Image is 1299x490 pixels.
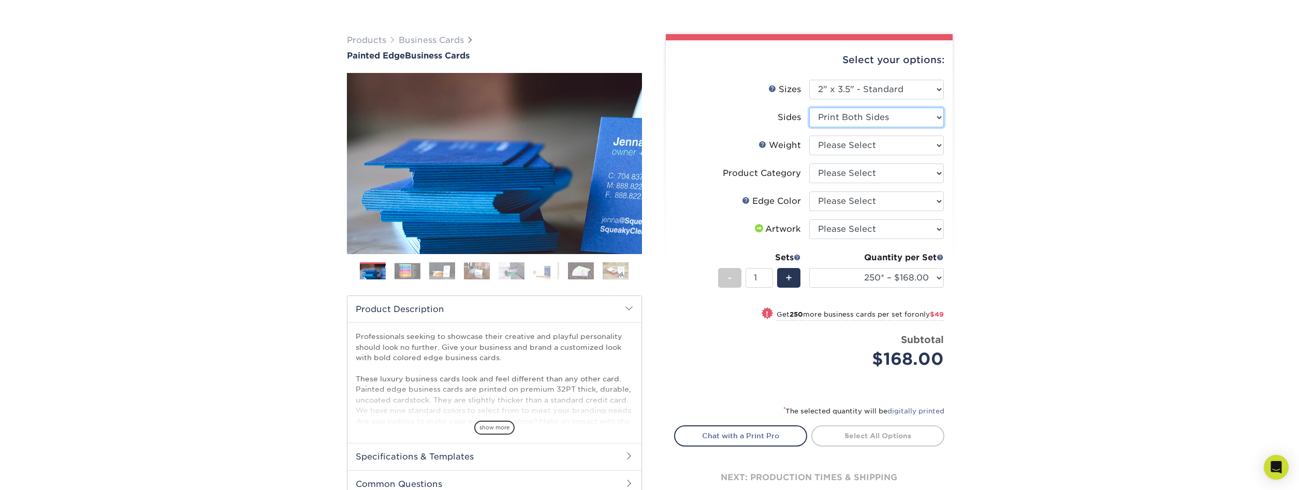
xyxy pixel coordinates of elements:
a: Painted EdgeBusiness Cards [347,51,642,61]
a: Chat with a Print Pro [674,425,807,446]
small: Get more business cards per set for [777,310,944,321]
strong: Subtotal [901,334,944,345]
h1: Business Cards [347,51,642,61]
img: Business Cards 04 [464,262,490,280]
div: Quantity per Set [809,251,944,264]
span: $49 [930,310,944,318]
img: Business Cards 08 [603,262,629,280]
img: Business Cards 03 [429,262,455,280]
small: The selected quantity will be [783,407,944,415]
div: Select your options: [674,40,944,80]
div: Weight [758,139,801,152]
span: only [915,310,944,318]
h2: Specifications & Templates [347,443,641,470]
div: Edge Color [742,195,801,207]
strong: 250 [790,310,803,318]
span: show more [474,421,515,435]
span: + [785,270,792,286]
div: Sizes [768,83,801,96]
img: Business Cards 01 [360,259,386,285]
div: Product Category [723,167,801,180]
h2: Product Description [347,296,641,322]
img: Business Cards 02 [395,263,420,279]
img: Painted Edge 01 [347,16,642,311]
span: - [727,270,732,286]
a: digitally printed [887,407,944,415]
img: Business Cards 06 [533,262,559,280]
img: Business Cards 07 [568,262,594,280]
div: $168.00 [817,347,944,372]
span: Painted Edge [347,51,405,61]
div: Open Intercom Messenger [1264,455,1289,480]
div: Sets [718,251,801,264]
div: Artwork [753,223,801,235]
img: Business Cards 05 [499,262,524,280]
span: ! [766,308,768,319]
a: Select All Options [811,425,944,446]
a: Business Cards [399,35,464,45]
div: Sides [778,111,801,124]
a: Products [347,35,386,45]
